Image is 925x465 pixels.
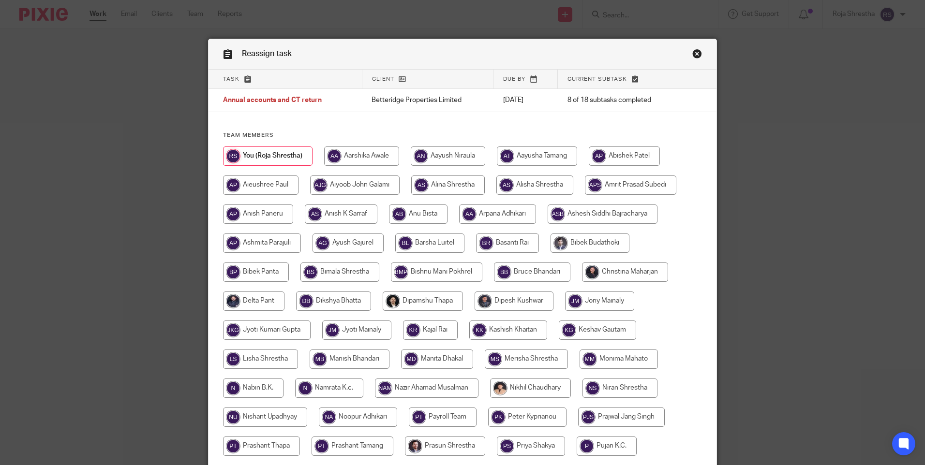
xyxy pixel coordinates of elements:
span: Reassign task [242,50,292,58]
h4: Team members [223,131,702,139]
span: Client [372,76,394,82]
p: Betteridge Properties Limited [372,95,483,105]
p: [DATE] [503,95,548,105]
span: Annual accounts and CT return [223,97,322,104]
td: 8 of 18 subtasks completed [558,89,682,112]
a: Close this dialog window [692,49,702,62]
span: Current subtask [567,76,627,82]
span: Task [223,76,239,82]
span: Due by [503,76,525,82]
